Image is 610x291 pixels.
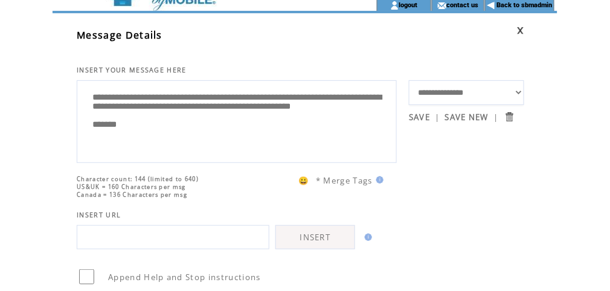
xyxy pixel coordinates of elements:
[390,1,399,10] img: account_icon.gif
[437,1,446,10] img: contact_us_icon.gif
[77,28,162,42] span: Message Details
[316,175,373,186] span: * Merge Tags
[435,112,440,123] span: |
[445,112,489,123] a: SAVE NEW
[299,175,310,186] span: 😀
[77,191,187,199] span: Canada = 136 Characters per msg
[77,66,187,74] span: INSERT YOUR MESSAGE HERE
[361,234,372,241] img: help.gif
[409,112,430,123] a: SAVE
[497,1,553,9] a: Back to sbmadmin
[77,183,186,191] span: US&UK = 160 Characters per msg
[504,111,515,123] input: Submit
[108,272,261,283] span: Append Help and Stop instructions
[493,112,498,123] span: |
[399,1,418,8] a: logout
[446,1,478,8] a: contact us
[77,211,121,219] span: INSERT URL
[373,176,384,184] img: help.gif
[487,1,496,10] img: backArrow.gif
[77,175,199,183] span: Character count: 144 (limited to 640)
[275,225,355,249] a: INSERT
